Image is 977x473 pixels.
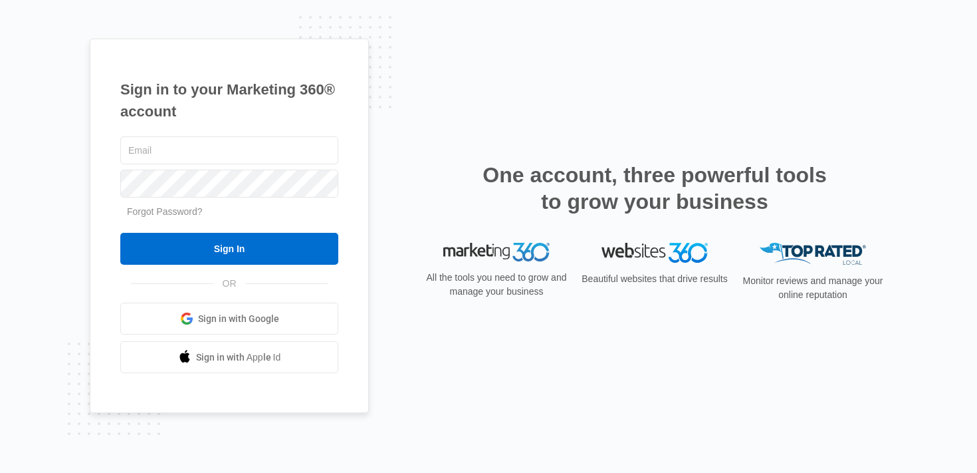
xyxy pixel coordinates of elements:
[760,243,866,265] img: Top Rated Local
[120,303,338,335] a: Sign in with Google
[127,206,203,217] a: Forgot Password?
[580,272,729,286] p: Beautiful websites that drive results
[120,136,338,164] input: Email
[443,243,550,261] img: Marketing 360
[120,233,338,265] input: Sign In
[601,243,708,262] img: Websites 360
[479,162,831,215] h2: One account, three powerful tools to grow your business
[213,277,246,291] span: OR
[196,351,281,365] span: Sign in with Apple Id
[422,271,571,299] p: All the tools you need to grow and manage your business
[198,312,279,326] span: Sign in with Google
[120,79,338,122] h1: Sign in to your Marketing 360® account
[738,274,887,302] p: Monitor reviews and manage your online reputation
[120,341,338,373] a: Sign in with Apple Id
